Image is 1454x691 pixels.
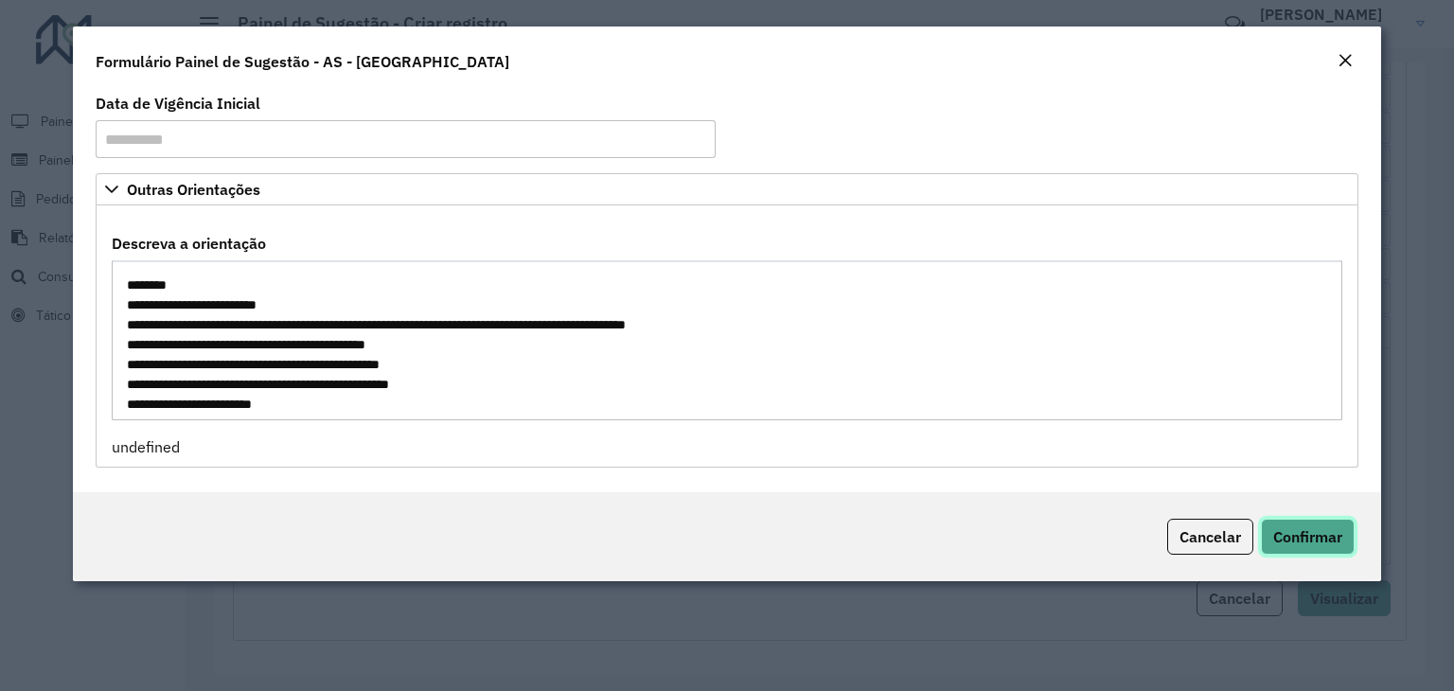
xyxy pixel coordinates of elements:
[96,173,1358,205] a: Outras Orientações
[96,205,1358,468] div: Outras Orientações
[1167,519,1253,555] button: Cancelar
[1179,527,1241,546] span: Cancelar
[1332,49,1358,74] button: Close
[96,50,509,73] h4: Formulário Painel de Sugestão - AS - [GEOGRAPHIC_DATA]
[1261,519,1355,555] button: Confirmar
[1273,527,1342,546] span: Confirmar
[1338,53,1353,68] em: Fechar
[112,232,266,255] label: Descreva a orientação
[112,437,180,456] span: undefined
[96,92,260,115] label: Data de Vigência Inicial
[127,182,260,197] span: Outras Orientações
